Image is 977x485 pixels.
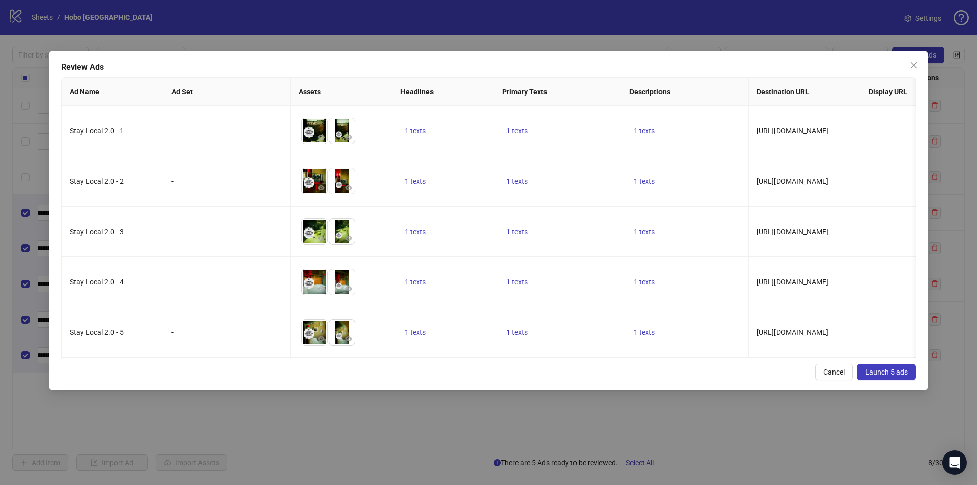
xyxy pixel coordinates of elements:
img: Asset 1 [302,118,327,144]
span: 1 texts [506,328,528,336]
button: 1 texts [400,225,430,238]
span: Stay Local 2.0 - 3 [70,227,124,236]
button: 1 texts [502,125,532,137]
button: Preview [342,282,355,295]
span: eye [345,134,352,141]
span: Cancel [823,368,845,376]
span: 1 texts [405,177,426,185]
span: 1 texts [506,227,528,236]
button: Preview [342,131,355,144]
button: 1 texts [400,125,430,137]
span: Stay Local 2.0 - 5 [70,328,124,336]
th: Display URL [860,78,962,106]
span: [URL][DOMAIN_NAME] [757,177,828,185]
span: Stay Local 2.0 - 1 [70,127,124,135]
span: eye [345,184,352,191]
th: Assets [291,78,392,106]
div: Review Ads [61,61,916,73]
span: 1 texts [634,328,655,336]
span: 1 texts [634,227,655,236]
button: 1 texts [400,276,430,288]
span: [URL][DOMAIN_NAME] [757,127,828,135]
span: 1 texts [634,127,655,135]
span: eye [318,335,325,343]
th: Ad Set [163,78,291,106]
img: Asset 2 [329,320,355,345]
button: Cancel [815,364,853,380]
button: Close [906,57,922,73]
span: eye [345,285,352,292]
button: 1 texts [629,225,659,238]
span: eye [318,134,325,141]
span: 1 texts [634,177,655,185]
button: 1 texts [629,276,659,288]
span: 1 texts [634,278,655,286]
th: Headlines [392,78,494,106]
img: Asset 1 [302,320,327,345]
img: Asset 2 [329,269,355,295]
button: Preview [315,131,327,144]
button: 1 texts [629,175,659,187]
span: eye [345,335,352,343]
span: 1 texts [405,328,426,336]
button: Preview [342,232,355,244]
div: Open Intercom Messenger [942,450,967,475]
div: - [171,125,282,136]
span: 1 texts [506,127,528,135]
span: [URL][DOMAIN_NAME] [757,278,828,286]
div: - [171,176,282,187]
img: Asset 2 [329,168,355,194]
button: 1 texts [502,326,532,338]
span: 1 texts [405,227,426,236]
span: Stay Local 2.0 - 4 [70,278,124,286]
th: Ad Name [62,78,163,106]
th: Destination URL [749,78,860,106]
button: Preview [315,282,327,295]
button: Preview [342,182,355,194]
button: 1 texts [400,175,430,187]
button: Preview [342,333,355,345]
button: 1 texts [502,276,532,288]
button: 1 texts [400,326,430,338]
span: eye [318,235,325,242]
span: Stay Local 2.0 - 2 [70,177,124,185]
div: - [171,276,282,288]
button: Preview [315,182,327,194]
img: Asset 1 [302,269,327,295]
div: - [171,327,282,338]
button: 1 texts [502,225,532,238]
span: 1 texts [405,127,426,135]
span: 1 texts [506,177,528,185]
th: Descriptions [621,78,749,106]
img: Asset 1 [302,219,327,244]
button: Launch 5 ads [857,364,916,380]
button: Preview [315,333,327,345]
button: 1 texts [502,175,532,187]
span: eye [345,235,352,242]
img: Asset 2 [329,118,355,144]
span: [URL][DOMAIN_NAME] [757,328,828,336]
button: Preview [315,232,327,244]
span: 1 texts [506,278,528,286]
span: eye [318,184,325,191]
th: Primary Texts [494,78,621,106]
button: 1 texts [629,326,659,338]
img: Asset 1 [302,168,327,194]
span: [URL][DOMAIN_NAME] [757,227,828,236]
img: Asset 2 [329,219,355,244]
span: close [910,61,918,69]
button: 1 texts [629,125,659,137]
span: 1 texts [405,278,426,286]
div: - [171,226,282,237]
span: eye [318,285,325,292]
span: Launch 5 ads [865,368,908,376]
